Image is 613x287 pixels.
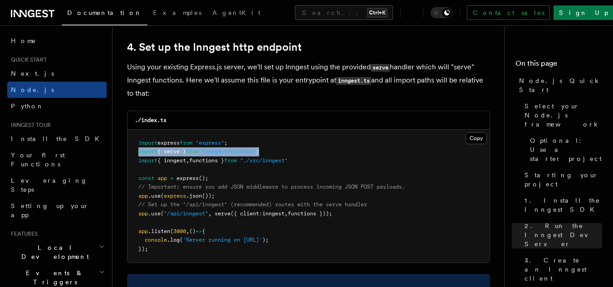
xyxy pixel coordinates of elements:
button: Search...Ctrl+K [295,5,393,20]
span: , [208,210,211,217]
span: inngest [262,210,284,217]
span: import [138,148,157,155]
span: Your first Functions [11,151,65,168]
a: Optional: Use a starter project [526,132,602,167]
span: { serve } [157,148,186,155]
span: ( [170,228,173,234]
button: Local Development [7,239,107,265]
button: Toggle dark mode [431,7,452,18]
span: .listen [148,228,170,234]
span: Next.js [11,70,54,77]
a: 4. Set up the Inngest http endpoint [127,41,302,54]
span: "/api/inngest" [164,210,208,217]
span: Starting your project [525,170,602,189]
span: Home [11,36,36,45]
code: ./index.ts [135,117,167,123]
span: .use [148,193,161,199]
span: Examples [153,9,201,16]
a: AgentKit [207,3,266,24]
p: Using your existing Express.js server, we'll set up Inngest using the provided handler which will... [127,61,490,100]
span: ; [256,148,259,155]
a: Leveraging Steps [7,172,107,198]
span: .use [148,210,161,217]
span: Documentation [67,9,142,16]
span: Quick start [7,56,47,63]
span: AgentKit [212,9,260,16]
span: { inngest [157,157,186,164]
span: express [164,193,186,199]
a: Your first Functions [7,147,107,172]
span: (); [199,175,208,181]
span: ); [262,237,269,243]
span: Optional: Use a starter project [530,136,602,163]
span: Install the SDK [11,135,105,142]
a: Node.js [7,82,107,98]
a: 1. Install the Inngest SDK [521,192,602,218]
span: functions } [189,157,224,164]
span: ()); [202,193,215,199]
span: console [145,237,167,243]
span: import [138,157,157,164]
span: }); [138,246,148,252]
span: Events & Triggers [7,268,99,287]
span: ( [161,210,164,217]
span: ( [161,193,164,199]
span: Node.js [11,86,54,93]
span: express [177,175,199,181]
span: 'Server running on [URL]' [183,237,262,243]
a: Node.js Quick Start [515,73,602,98]
span: "./src/inngest" [240,157,288,164]
span: 2. Run the Inngest Dev Server [525,221,602,248]
a: Documentation [62,3,147,25]
span: // Set up the "/api/inngest" (recommended) routes with the serve handler [138,201,367,208]
span: { [202,228,205,234]
a: Install the SDK [7,131,107,147]
a: Contact sales [467,5,550,20]
span: 1. Install the Inngest SDK [525,196,602,214]
span: Inngest tour [7,122,51,129]
a: 2. Run the Inngest Dev Server [521,218,602,252]
span: from [224,157,237,164]
a: Starting your project [521,167,602,192]
span: 3000 [173,228,186,234]
button: Copy [466,132,487,144]
span: "express" [196,140,224,146]
span: app [138,228,148,234]
span: ( [180,237,183,243]
span: .log [167,237,180,243]
span: = [170,175,173,181]
span: .json [186,193,202,199]
span: , [186,228,189,234]
code: inngest.ts [336,77,371,85]
h4: On this page [515,58,602,73]
a: Python [7,98,107,114]
span: from [180,140,192,146]
a: Select your Node.js framework [521,98,602,132]
span: // Important: ensure you add JSON middleware to process incoming JSON POST payloads. [138,184,405,190]
span: Select your Node.js framework [525,102,602,129]
span: Python [11,102,44,110]
span: () [189,228,196,234]
span: Local Development [7,243,99,261]
span: ; [224,140,227,146]
span: ({ client [230,210,259,217]
span: serve [215,210,230,217]
span: from [186,148,199,155]
span: => [196,228,202,234]
span: 3. Create an Inngest client [525,256,602,283]
span: Setting up your app [11,202,89,219]
span: Node.js Quick Start [519,76,602,94]
a: Examples [147,3,207,24]
span: Features [7,230,38,238]
span: express [157,140,180,146]
span: import [138,140,157,146]
a: 3. Create an Inngest client [521,252,602,287]
span: functions })); [288,210,332,217]
span: Leveraging Steps [11,177,88,193]
code: serve [371,64,390,72]
span: , [284,210,288,217]
kbd: Ctrl+K [367,8,387,17]
span: app [138,210,148,217]
span: const [138,175,154,181]
span: "inngest/express" [202,148,256,155]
